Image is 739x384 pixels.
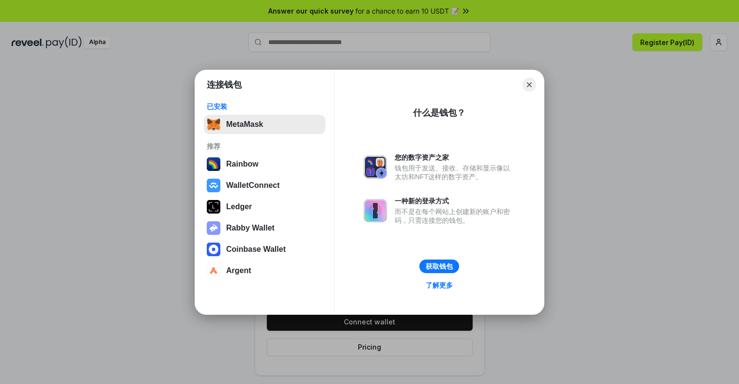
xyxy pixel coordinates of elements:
img: svg+xml,%3Csvg%20xmlns%3D%22http%3A%2F%2Fwww.w3.org%2F2000%2Fsvg%22%20width%3D%2228%22%20height%3... [207,200,220,214]
div: MetaMask [226,120,263,129]
img: svg+xml,%3Csvg%20width%3D%2228%22%20height%3D%2228%22%20viewBox%3D%220%200%2028%2028%22%20fill%3D... [207,243,220,256]
button: MetaMask [204,115,325,134]
a: 了解更多 [420,279,459,292]
h1: 连接钱包 [207,79,242,91]
div: 一种新的登录方式 [395,197,515,205]
div: Rabby Wallet [226,224,275,232]
img: svg+xml,%3Csvg%20xmlns%3D%22http%3A%2F%2Fwww.w3.org%2F2000%2Fsvg%22%20fill%3D%22none%22%20viewBox... [364,155,387,179]
img: svg+xml,%3Csvg%20fill%3D%22none%22%20height%3D%2233%22%20viewBox%3D%220%200%2035%2033%22%20width%... [207,118,220,131]
button: 获取钱包 [419,260,459,273]
img: svg+xml,%3Csvg%20width%3D%2228%22%20height%3D%2228%22%20viewBox%3D%220%200%2028%2028%22%20fill%3D... [207,264,220,277]
div: 已安装 [207,102,323,111]
button: Rainbow [204,154,325,174]
div: Argent [226,266,251,275]
div: 而不是在每个网站上创建新的账户和密码，只需连接您的钱包。 [395,207,515,225]
button: Argent [204,261,325,280]
div: 推荐 [207,142,323,151]
img: svg+xml,%3Csvg%20width%3D%2228%22%20height%3D%2228%22%20viewBox%3D%220%200%2028%2028%22%20fill%3D... [207,179,220,192]
div: 钱包用于发送、接收、存储和显示像以太坊和NFT这样的数字资产。 [395,164,515,181]
div: Coinbase Wallet [226,245,286,254]
img: svg+xml,%3Csvg%20width%3D%22120%22%20height%3D%22120%22%20viewBox%3D%220%200%20120%20120%22%20fil... [207,157,220,171]
div: 获取钱包 [426,262,453,271]
button: WalletConnect [204,176,325,195]
button: Rabby Wallet [204,218,325,238]
div: WalletConnect [226,181,280,190]
div: 什么是钱包？ [413,107,465,119]
div: Ledger [226,202,252,211]
img: svg+xml,%3Csvg%20xmlns%3D%22http%3A%2F%2Fwww.w3.org%2F2000%2Fsvg%22%20fill%3D%22none%22%20viewBox... [364,199,387,222]
button: Close [523,78,536,92]
button: Coinbase Wallet [204,240,325,259]
div: Rainbow [226,160,259,169]
div: 了解更多 [426,281,453,290]
button: Ledger [204,197,325,216]
div: 您的数字资产之家 [395,153,515,162]
img: svg+xml,%3Csvg%20xmlns%3D%22http%3A%2F%2Fwww.w3.org%2F2000%2Fsvg%22%20fill%3D%22none%22%20viewBox... [207,221,220,235]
